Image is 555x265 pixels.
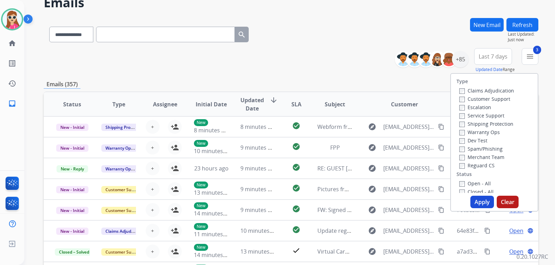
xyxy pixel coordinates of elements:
span: 13 minutes ago [240,248,281,255]
mat-icon: inbox [8,99,16,108]
span: + [151,143,154,152]
span: Customer [391,100,418,108]
mat-icon: content_copy [438,248,444,255]
input: Dev Test [459,138,465,144]
span: 10 minutes ago [240,227,281,235]
label: Dev Test [459,137,487,144]
span: Open [509,227,523,235]
span: Range [476,67,515,72]
span: Virtual Card - Follow Up [317,248,379,255]
span: Warranty Ops [101,144,137,152]
button: + [146,120,160,134]
button: Updated Date [476,67,503,72]
span: 10 minutes ago [194,147,234,155]
span: Open [509,247,523,256]
span: Just now [508,37,538,43]
span: RE: GUEST [PERSON_NAME] SO# 027H010849 [317,165,435,172]
mat-icon: person_add [171,247,179,256]
mat-icon: check [292,246,300,255]
label: Escalation [459,104,491,111]
span: [EMAIL_ADDRESS][DOMAIN_NAME] [383,143,434,152]
input: Reguard CS [459,163,465,169]
span: Subject [325,100,345,108]
span: New - Initial [56,228,88,235]
span: 3 [533,46,541,54]
span: 9 minutes ago [240,165,277,172]
p: New [194,223,208,230]
span: Assignee [153,100,177,108]
mat-icon: content_copy [484,248,490,255]
span: Closed – Solved [55,248,93,256]
mat-icon: language [527,248,533,255]
input: Claims Adjudication [459,88,465,94]
button: 3 [522,48,538,65]
span: 8 minutes ago [240,123,277,131]
span: + [151,123,154,131]
mat-icon: check_circle [292,122,300,130]
input: Closed - All [459,189,465,195]
mat-icon: content_copy [438,124,444,130]
button: Clear [497,196,519,208]
span: Customer Support [101,186,146,193]
button: + [146,224,160,238]
label: Spam/Phishing [459,145,503,152]
mat-icon: explore [368,206,376,214]
span: [EMAIL_ADDRESS][DOMAIN_NAME] [383,227,434,235]
label: Status [456,171,472,178]
span: New - Initial [56,207,88,214]
span: Type [112,100,125,108]
mat-icon: person_add [171,143,179,152]
label: Type [456,78,468,85]
span: Last Updated: [508,32,538,37]
span: FW: Signed ACH Disbursement Addendum E03 YU7L65Y4G [DATE] [317,206,488,214]
input: Customer Support [459,97,465,102]
span: Webform from [EMAIL_ADDRESS][DOMAIN_NAME] on [DATE] [317,123,475,131]
input: Spam/Phishing [459,147,465,152]
mat-icon: arrow_downward [270,96,278,104]
p: New [194,140,208,147]
button: Last 7 days [474,48,512,65]
input: Shipping Protection [459,122,465,127]
button: Refresh [506,18,538,32]
span: 9 minutes ago [240,206,277,214]
span: Last 7 days [479,55,507,58]
mat-icon: content_copy [438,144,444,151]
mat-icon: content_copy [438,207,444,213]
input: Service Support [459,113,465,119]
mat-icon: language [527,228,533,234]
mat-icon: explore [368,185,376,193]
span: SLA [291,100,301,108]
span: Warranty Ops [101,165,137,173]
span: [EMAIL_ADDRESS][DOMAIN_NAME] [383,206,434,214]
input: Escalation [459,105,465,111]
span: [EMAIL_ADDRESS][DOMAIN_NAME] [383,123,434,131]
span: Status [63,100,81,108]
span: 9 minutes ago [240,144,277,151]
span: 14 minutes ago [194,210,234,217]
span: Initial Date [196,100,227,108]
p: New [194,119,208,126]
span: + [151,227,154,235]
mat-icon: explore [368,123,376,131]
mat-icon: list_alt [8,59,16,68]
span: New - Initial [56,186,88,193]
mat-icon: explore [368,164,376,173]
mat-icon: person_add [171,164,179,173]
img: avatar [2,10,22,29]
mat-icon: explore [368,227,376,235]
mat-icon: person_add [171,227,179,235]
input: Merchant Team [459,155,465,160]
mat-icon: check_circle [292,163,300,171]
label: Reguard CS [459,162,495,169]
label: Customer Support [459,96,510,102]
span: [EMAIL_ADDRESS][DOMAIN_NAME] [383,247,434,256]
label: Shipping Protection [459,121,513,127]
mat-icon: person_add [171,123,179,131]
span: New - Initial [56,144,88,152]
mat-icon: menu [526,52,534,61]
mat-icon: check_circle [292,184,300,192]
mat-icon: explore [368,143,376,152]
button: New Email [470,18,504,32]
span: Shipping Protection [101,124,149,131]
p: Emails (357) [44,80,80,89]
